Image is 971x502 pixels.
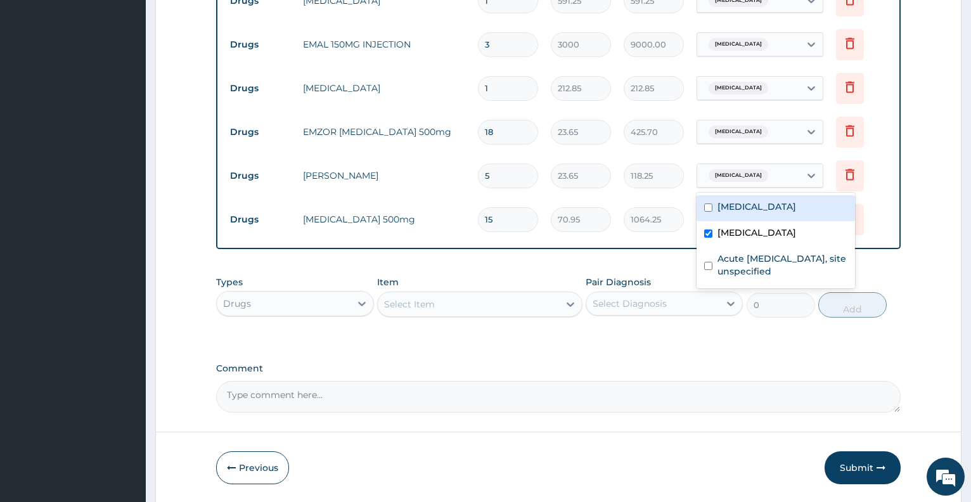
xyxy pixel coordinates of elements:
span: [MEDICAL_DATA] [709,38,768,51]
td: Drugs [224,208,297,231]
td: EMZOR [MEDICAL_DATA] 500mg [297,119,472,145]
td: [MEDICAL_DATA] 500mg [297,207,472,232]
td: Drugs [224,164,297,188]
td: [PERSON_NAME] [297,163,472,188]
textarea: Type your message and hit 'Enter' [6,346,241,390]
div: Select Item [384,298,435,311]
label: Types [216,277,243,288]
label: Item [377,276,399,288]
td: Drugs [224,33,297,56]
img: d_794563401_company_1708531726252_794563401 [23,63,51,95]
button: Submit [825,451,901,484]
div: Drugs [223,297,251,310]
span: [MEDICAL_DATA] [709,125,768,138]
span: [MEDICAL_DATA] [709,169,768,182]
button: Previous [216,451,289,484]
span: We're online! [74,160,175,288]
label: Comment [216,363,901,374]
td: EMAL 150MG INJECTION [297,32,472,57]
div: Select Diagnosis [593,297,667,310]
span: [MEDICAL_DATA] [709,82,768,94]
button: Add [818,292,887,318]
div: Chat with us now [66,71,213,87]
td: [MEDICAL_DATA] [297,75,472,101]
label: Acute [MEDICAL_DATA], site unspecified [717,252,847,278]
td: Drugs [224,77,297,100]
label: [MEDICAL_DATA] [717,200,796,213]
div: Minimize live chat window [208,6,238,37]
td: Drugs [224,120,297,144]
label: Pair Diagnosis [586,276,651,288]
label: [MEDICAL_DATA] [717,226,796,239]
